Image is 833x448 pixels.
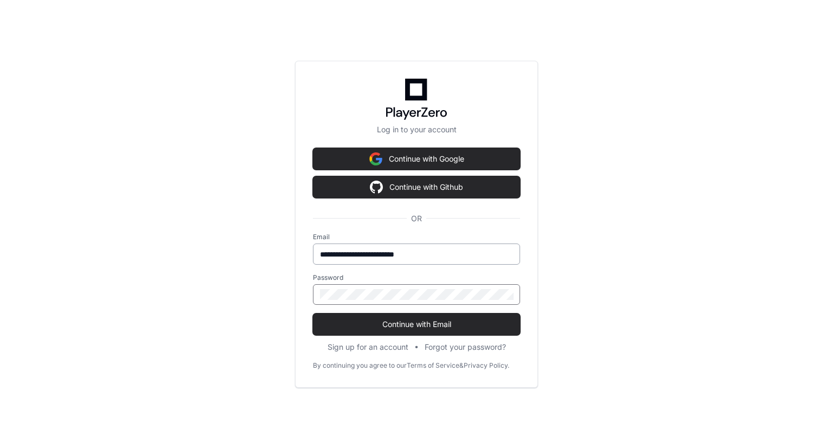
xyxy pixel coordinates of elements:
[425,342,506,353] button: Forgot your password?
[313,319,520,330] span: Continue with Email
[313,233,520,241] label: Email
[407,213,426,224] span: OR
[407,361,459,370] a: Terms of Service
[313,361,407,370] div: By continuing you agree to our
[313,313,520,335] button: Continue with Email
[313,273,520,282] label: Password
[313,176,520,198] button: Continue with Github
[459,361,464,370] div: &
[313,148,520,170] button: Continue with Google
[370,176,383,198] img: Sign in with google
[313,124,520,135] p: Log in to your account
[464,361,509,370] a: Privacy Policy.
[328,342,408,353] button: Sign up for an account
[369,148,382,170] img: Sign in with google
